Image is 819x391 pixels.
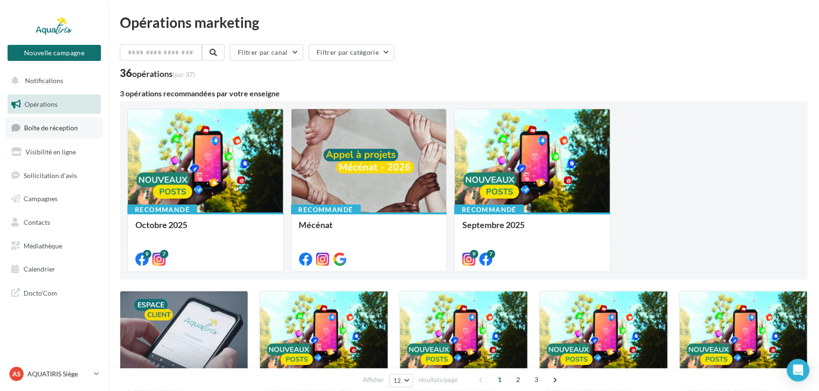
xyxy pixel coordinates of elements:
[6,94,103,114] a: Opérations
[230,44,303,60] button: Filtrer par canal
[24,287,57,299] span: Docto'Com
[8,45,101,61] button: Nouvelle campagne
[299,220,439,239] div: Mécénat
[291,204,361,215] div: Recommandé
[24,171,77,179] span: Sollicitation d'avis
[6,259,103,279] a: Calendrier
[143,250,151,258] div: 9
[6,236,103,256] a: Médiathèque
[418,375,458,384] span: résultats/page
[462,220,602,239] div: Septembre 2025
[787,359,810,382] div: Open Intercom Messenger
[24,195,58,203] span: Campagnes
[6,166,103,186] a: Sollicitation d'avis
[470,250,478,258] div: 9
[6,71,99,91] button: Notifications
[120,15,808,29] div: Opérations marketing
[173,70,195,78] span: (sur 37)
[24,124,78,132] span: Boîte de réception
[6,189,103,209] a: Campagnes
[511,372,526,387] span: 2
[8,365,101,383] a: AS AQUATIRIS Siège
[135,220,276,239] div: Octobre 2025
[24,218,50,226] span: Contacts
[529,372,544,387] span: 3
[25,148,76,156] span: Visibilité en ligne
[393,377,401,384] span: 12
[389,374,413,387] button: 12
[25,76,63,85] span: Notifications
[454,204,524,215] div: Recommandé
[6,212,103,232] a: Contacts
[24,265,55,273] span: Calendrier
[6,118,103,138] a: Boîte de réception
[363,375,384,384] span: Afficher
[127,204,197,215] div: Recommandé
[27,369,90,379] p: AQUATIRIS Siège
[24,242,62,250] span: Médiathèque
[160,250,168,258] div: 7
[493,372,508,387] span: 1
[487,250,495,258] div: 7
[120,68,195,78] div: 36
[309,44,394,60] button: Filtrer par catégorie
[12,369,21,379] span: AS
[6,283,103,303] a: Docto'Com
[132,69,195,78] div: opérations
[120,90,808,97] div: 3 opérations recommandées par votre enseigne
[6,142,103,162] a: Visibilité en ligne
[25,100,58,108] span: Opérations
